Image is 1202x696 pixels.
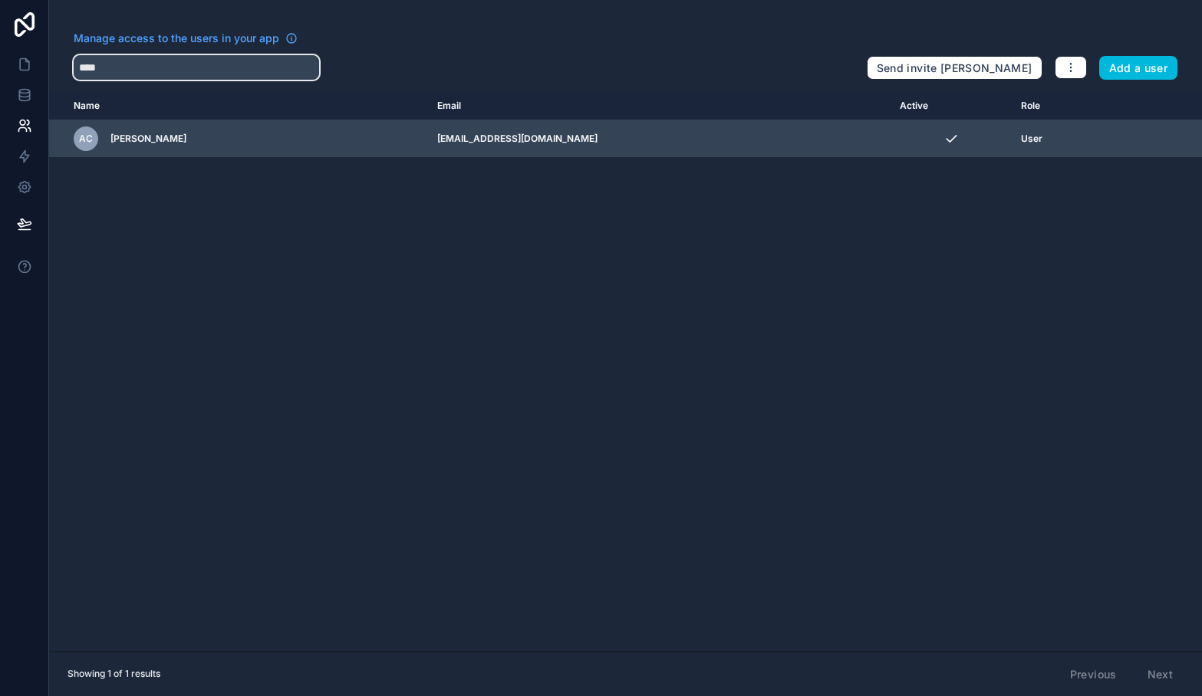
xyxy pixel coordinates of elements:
[1021,133,1042,145] span: User
[49,92,1202,652] div: scrollable content
[79,133,93,145] span: AC
[68,668,160,680] span: Showing 1 of 1 results
[49,92,428,120] th: Name
[110,133,186,145] span: [PERSON_NAME]
[74,31,279,46] span: Manage access to the users in your app
[1012,92,1115,120] th: Role
[428,92,891,120] th: Email
[891,92,1012,120] th: Active
[74,31,298,46] a: Manage access to the users in your app
[867,56,1042,80] button: Send invite [PERSON_NAME]
[1099,56,1178,80] button: Add a user
[428,120,891,158] td: [EMAIL_ADDRESS][DOMAIN_NAME]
